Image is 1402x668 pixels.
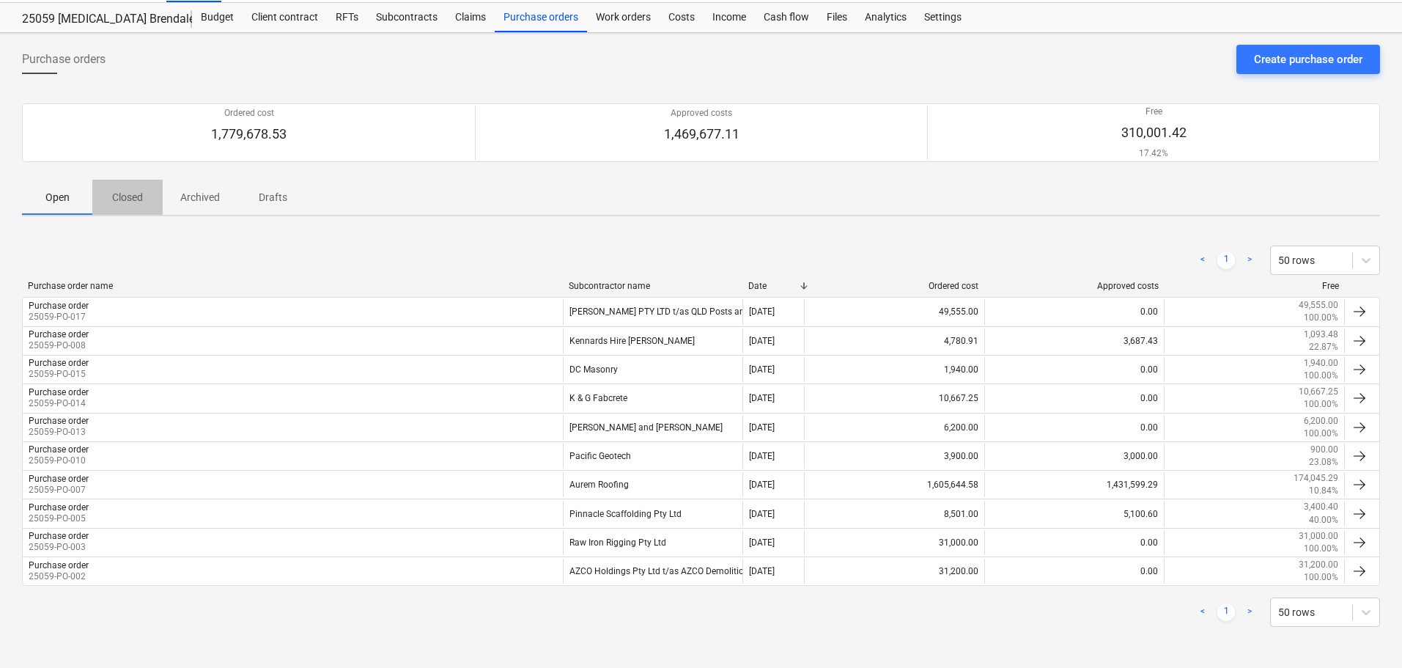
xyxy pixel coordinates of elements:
a: RFTs [327,3,367,32]
p: 100.00% [1304,370,1338,382]
div: [DATE] [749,537,775,548]
div: [DATE] [749,393,775,403]
div: Purchase order [29,502,89,513]
p: 1,779,678.53 [211,125,287,143]
p: 25059-PO-007 [29,484,89,496]
div: AZCO Holdings Pty Ltd t/as AZCO Demolition [563,559,743,584]
div: [PERSON_NAME] PTY LTD t/as QLD Posts and Beams [563,299,743,324]
div: [DATE] [749,364,775,375]
a: Settings [915,3,970,32]
span: Purchase orders [22,51,106,68]
div: 0.00 [984,559,1165,584]
p: 25059-PO-008 [29,339,89,352]
p: Ordered cost [211,107,287,120]
p: 10.84% [1309,485,1338,497]
p: 31,000.00 [1299,530,1338,543]
div: Cash flow [755,3,818,32]
div: 31,000.00 [804,530,984,555]
p: Approved costs [664,107,739,120]
p: 49,555.00 [1299,299,1338,312]
p: 900.00 [1310,444,1338,456]
div: 0.00 [984,386,1165,411]
div: 0.00 [984,415,1165,440]
p: 25059-PO-010 [29,455,89,467]
a: Analytics [856,3,915,32]
div: 1,940.00 [804,357,984,382]
p: 174,045.29 [1294,472,1338,485]
p: 22.87% [1309,341,1338,353]
div: Purchase orders [495,3,587,32]
div: 6,200.00 [804,415,984,440]
div: Kennards Hire [PERSON_NAME] [563,329,743,353]
div: [PERSON_NAME] and [PERSON_NAME] [563,415,743,440]
a: Income [704,3,755,32]
div: Pacific Geotech [563,444,743,469]
p: Archived [180,190,220,205]
div: 8,501.00 [804,501,984,526]
div: 49,555.00 [804,299,984,324]
div: 1,431,599.29 [984,472,1165,497]
a: Work orders [587,3,660,32]
p: 1,469,677.11 [664,125,739,143]
a: Claims [446,3,495,32]
div: [DATE] [749,422,775,433]
p: 17.42% [1121,147,1187,160]
p: 100.00% [1304,312,1338,324]
div: Pinnacle Scaffolding Pty Ltd [563,501,743,526]
p: 100.00% [1304,543,1338,555]
p: 100.00% [1304,398,1338,411]
div: [DATE] [749,451,775,461]
a: Budget [192,3,243,32]
p: 25059-PO-013 [29,426,89,438]
a: Previous page [1194,252,1211,269]
div: Purchase order [29,301,89,311]
a: Client contract [243,3,327,32]
div: Purchase order [29,358,89,368]
p: 3,400.40 [1304,501,1338,513]
iframe: Chat Widget [1329,598,1402,668]
div: Subcontractor name [569,281,737,291]
div: 10,667.25 [804,386,984,411]
div: Raw Iron Rigging Pty Ltd [563,530,743,555]
a: Next page [1241,252,1258,269]
div: Purchase order [29,416,89,426]
p: 25059-PO-005 [29,513,89,525]
p: 25059-PO-014 [29,397,89,410]
div: 31,200.00 [804,559,984,584]
a: Previous page [1194,603,1211,621]
div: 0.00 [984,299,1165,324]
div: Ordered cost [810,281,978,291]
p: Free [1121,106,1187,118]
p: 100.00% [1304,427,1338,440]
div: Purchase order [29,474,89,484]
a: Subcontracts [367,3,446,32]
div: 0.00 [984,530,1165,555]
p: 310,001.42 [1121,124,1187,142]
div: 3,900.00 [804,444,984,469]
p: 25059-PO-015 [29,368,89,381]
div: Purchase order [29,329,89,339]
div: Files [818,3,856,32]
p: 31,200.00 [1299,559,1338,571]
div: Purchase order [29,387,89,397]
a: Page 1 is your current page [1217,252,1235,269]
div: 3,687.43 [984,329,1165,353]
div: [DATE] [749,566,775,576]
p: 100.00% [1304,571,1338,584]
div: Purchase order name [28,281,557,291]
div: [DATE] [749,509,775,519]
div: 0.00 [984,357,1165,382]
div: [DATE] [749,480,775,490]
a: Costs [660,3,704,32]
div: K & G Fabcrete [563,386,743,411]
button: Create purchase order [1236,45,1380,74]
p: 10,667.25 [1299,386,1338,398]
